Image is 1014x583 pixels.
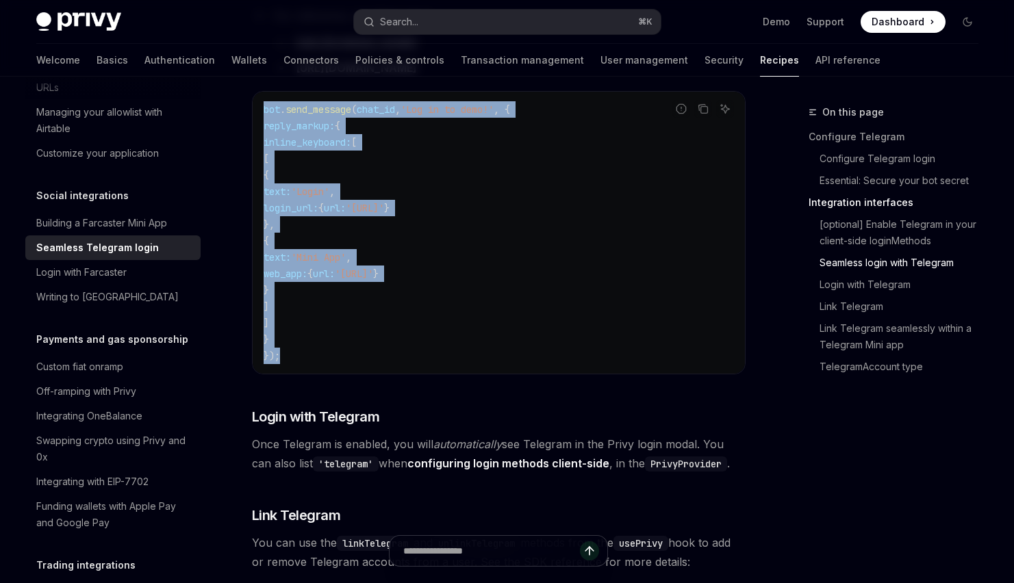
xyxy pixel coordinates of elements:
[36,44,80,77] a: Welcome
[354,10,661,34] button: Open search
[25,100,201,141] a: Managing your allowlist with Airtable
[407,456,609,471] a: configuring login methods client-side
[600,44,688,77] a: User management
[25,354,201,379] a: Custom fiat onramp
[763,15,790,29] a: Demo
[25,428,201,469] a: Swapping crypto using Privy and 0x
[36,145,159,161] div: Customize your application
[461,44,584,77] a: Transaction management
[252,435,746,473] span: Once Telegram is enabled, you will see Telegram in the Privy login modal. You can also list when ...
[25,379,201,404] a: Off-ramping with Privy
[36,432,192,465] div: Swapping crypto using Privy and 0x
[286,103,351,116] span: send_message
[36,474,149,490] div: Integrating with EIP-7702
[264,120,335,132] span: reply_markup:
[36,289,179,305] div: Writing to [GEOGRAPHIC_DATA]
[36,408,142,424] div: Integrating OneBalance
[231,44,267,77] a: Wallets
[307,268,313,280] span: {
[36,557,136,573] h5: Trading integrations
[25,285,201,309] a: Writing to [GEOGRAPHIC_DATA]
[25,260,201,285] a: Login with Farcaster
[264,136,351,148] span: inline_keyboard:
[694,100,712,118] button: Copy the contents from the code block
[264,185,291,198] span: text:
[36,383,136,400] div: Off-ramping with Privy
[760,44,799,77] a: Recipes
[809,318,989,356] a: Link Telegram seamlessly within a Telegram Mini app
[36,104,192,137] div: Managing your allowlist with Airtable
[264,333,269,346] span: }
[313,268,335,280] span: url:
[809,192,989,213] a: Integration interfaces
[264,300,269,313] span: ]
[705,44,744,77] a: Security
[97,44,128,77] a: Basics
[25,404,201,428] a: Integrating OneBalance
[373,268,379,280] span: }
[351,103,357,116] span: (
[25,141,201,166] a: Customize your application
[283,44,339,77] a: Connectors
[25,494,201,535] a: Funding wallets with Apple Pay and Google Pay
[346,202,384,214] span: '[URL]'
[672,100,690,118] button: Report incorrect code
[403,536,580,566] input: Ask a question...
[807,15,844,29] a: Support
[324,202,346,214] span: url:
[264,317,269,329] span: ]
[815,44,880,77] a: API reference
[329,185,335,198] span: ,
[861,11,946,33] a: Dashboard
[264,268,307,280] span: web_app:
[264,103,280,116] span: bot
[335,120,340,132] span: {
[280,103,286,116] span: .
[36,239,159,256] div: Seamless Telegram login
[313,456,379,471] code: 'telegram'
[252,506,341,525] span: Link Telegram
[36,12,121,31] img: dark logo
[291,185,329,198] span: 'Login'
[264,350,280,362] span: });
[264,284,269,296] span: }
[25,235,201,260] a: Seamless Telegram login
[144,44,215,77] a: Authentication
[956,11,978,33] button: Toggle dark mode
[252,407,380,426] span: Login with Telegram
[494,103,510,116] span: , {
[25,211,201,235] a: Building a Farcaster Mini App
[357,103,395,116] span: chat_id
[809,148,989,170] a: Configure Telegram login
[809,252,989,274] a: Seamless login with Telegram
[351,136,357,148] span: [
[580,541,599,560] button: Send message
[264,251,291,263] span: text:
[809,356,989,378] a: TelegramAccount type
[264,169,269,181] span: {
[809,274,989,296] a: Login with Telegram
[36,187,129,204] h5: Social integrations
[335,268,373,280] span: '[URL]'
[318,202,324,214] span: {
[355,44,444,77] a: Policies & controls
[264,235,269,247] span: {
[36,331,188,348] h5: Payments and gas sponsorship
[291,251,346,263] span: 'Mini App'
[645,456,727,471] code: PrivyProvider
[638,16,652,27] span: ⌘ K
[25,469,201,494] a: Integrating with EIP-7702
[395,103,401,116] span: ,
[36,359,123,375] div: Custom fiat onramp
[822,104,884,120] span: On this page
[380,14,418,30] div: Search...
[872,15,924,29] span: Dashboard
[384,202,390,214] span: }
[346,251,351,263] span: ,
[809,296,989,318] a: Link Telegram
[716,100,734,118] button: Ask AI
[401,103,494,116] span: 'Log in to demo!'
[264,153,269,165] span: [
[264,218,275,231] span: },
[809,213,989,252] a: [optional] Enable Telegram in your client-side loginMethods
